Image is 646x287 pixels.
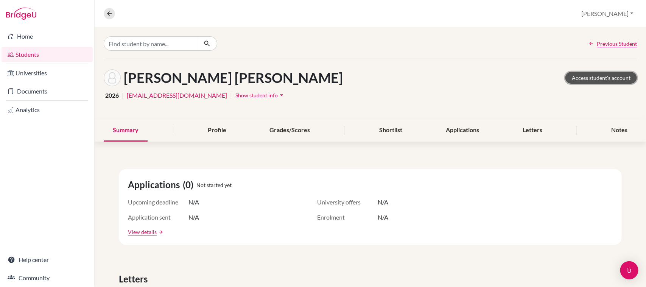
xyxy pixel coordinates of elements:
[127,91,227,100] a: [EMAIL_ADDRESS][DOMAIN_NAME]
[514,119,551,142] div: Letters
[119,272,151,286] span: Letters
[128,198,188,207] span: Upcoming deadline
[183,178,196,192] span: (0)
[2,84,93,99] a: Documents
[2,102,93,117] a: Analytics
[230,91,232,100] span: |
[104,119,148,142] div: Summary
[437,119,488,142] div: Applications
[188,198,199,207] span: N/A
[278,91,285,99] i: arrow_drop_down
[370,119,411,142] div: Shortlist
[620,261,638,279] div: Open Intercom Messenger
[122,91,124,100] span: |
[2,29,93,44] a: Home
[2,252,93,267] a: Help center
[378,198,388,207] span: N/A
[317,198,378,207] span: University offers
[128,178,183,192] span: Applications
[105,91,119,100] span: 2026
[157,229,163,235] a: arrow_forward
[235,92,278,98] span: Show student info
[6,8,36,20] img: Bridge-U
[261,119,319,142] div: Grades/Scores
[578,6,637,21] button: [PERSON_NAME]
[597,40,637,48] span: Previous Student
[378,213,388,222] span: N/A
[565,72,637,84] a: Access student's account
[317,213,378,222] span: Enrolment
[128,213,188,222] span: Application sent
[2,66,93,81] a: Universities
[199,119,235,142] div: Profile
[588,40,637,48] a: Previous Student
[104,36,198,51] input: Find student by name...
[2,270,93,285] a: Community
[235,89,286,101] button: Show student infoarrow_drop_down
[128,228,157,236] a: View details
[196,181,232,189] span: Not started yet
[124,70,343,86] h1: [PERSON_NAME] [PERSON_NAME]
[188,213,199,222] span: N/A
[104,69,121,86] img: VALERIA MARÍA JARQUÍN ORDÓÑEZ's avatar
[602,119,637,142] div: Notes
[2,47,93,62] a: Students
